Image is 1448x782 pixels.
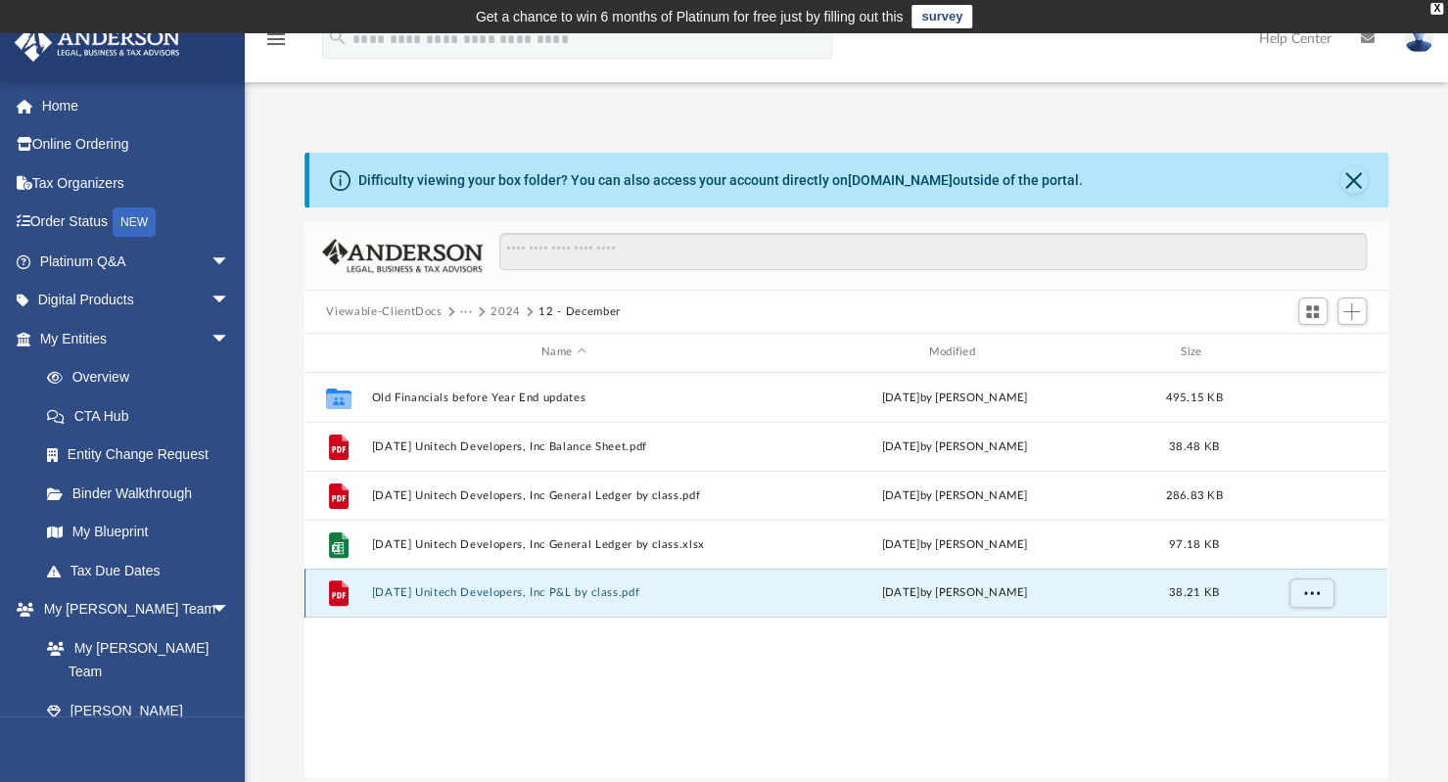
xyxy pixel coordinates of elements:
[1289,578,1334,608] button: More options
[1340,166,1368,194] button: Close
[9,23,186,62] img: Anderson Advisors Platinum Portal
[14,203,259,243] a: Order StatusNEW
[27,628,240,691] a: My [PERSON_NAME] Team
[1166,489,1223,500] span: 286.83 KB
[14,125,259,164] a: Online Ordering
[764,486,1146,504] div: [DATE] by [PERSON_NAME]
[113,207,156,237] div: NEW
[764,389,1146,406] div: [DATE] by [PERSON_NAME]
[371,344,755,361] div: Name
[27,691,250,754] a: [PERSON_NAME] System
[327,26,349,48] i: search
[1169,440,1219,451] span: 38.48 KB
[27,396,259,436] a: CTA Hub
[1169,538,1219,549] span: 97.18 KB
[372,391,755,404] button: Old Financials before Year End updates
[911,5,972,28] a: survey
[14,319,259,358] a: My Entitiesarrow_drop_down
[313,344,362,361] div: id
[27,513,250,552] a: My Blueprint
[490,303,521,321] button: 2024
[1430,3,1443,15] div: close
[14,281,259,320] a: Digital Productsarrow_drop_down
[210,242,250,282] span: arrow_drop_down
[14,163,259,203] a: Tax Organizers
[847,172,952,188] a: [DOMAIN_NAME]
[372,489,755,502] button: [DATE] Unitech Developers, Inc General Ledger by class.pdf
[210,319,250,359] span: arrow_drop_down
[27,358,259,397] a: Overview
[1242,344,1379,361] div: id
[14,86,259,125] a: Home
[1298,298,1328,325] button: Switch to Grid View
[1289,529,1334,559] button: More options
[264,27,288,51] i: menu
[1155,344,1234,361] div: Size
[14,590,250,629] a: My [PERSON_NAME] Teamarrow_drop_down
[476,5,904,28] div: Get a chance to win 6 months of Platinum for free just by filling out this
[1166,391,1223,402] span: 495.15 KB
[764,535,1146,553] div: [DATE] by [PERSON_NAME]
[372,440,755,453] button: [DATE] Unitech Developers, Inc Balance Sheet.pdf
[357,170,1082,191] div: Difficulty viewing your box folder? You can also access your account directly on outside of the p...
[499,233,1366,270] input: Search files and folders
[372,538,755,551] button: [DATE] Unitech Developers, Inc General Ledger by class.xlsx
[326,303,442,321] button: Viewable-ClientDocs
[27,551,259,590] a: Tax Due Dates
[1169,587,1219,598] span: 38.21 KB
[264,37,288,51] a: menu
[1337,298,1367,325] button: Add
[210,590,250,630] span: arrow_drop_down
[1289,432,1334,461] button: More options
[14,242,259,281] a: Platinum Q&Aarrow_drop_down
[538,303,620,321] button: 12 - December
[764,437,1146,455] div: [DATE] by [PERSON_NAME]
[27,436,259,475] a: Entity Change Request
[210,281,250,321] span: arrow_drop_down
[460,303,473,321] button: ···
[372,586,755,599] button: [DATE] Unitech Developers, Inc P&L by class.pdf
[1404,24,1433,53] img: User Pic
[27,474,259,513] a: Binder Walkthrough
[1289,481,1334,510] button: More options
[304,373,1387,779] div: grid
[764,584,1146,602] div: [DATE] by [PERSON_NAME]
[763,344,1146,361] div: Modified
